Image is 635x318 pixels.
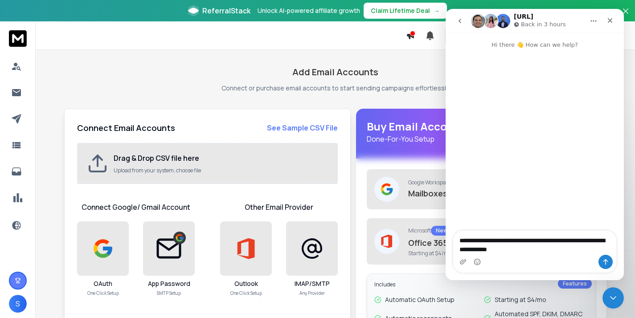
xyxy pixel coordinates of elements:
p: Automatic OAuth Setup [385,295,455,304]
strong: See Sample CSV File [267,123,338,133]
p: Includes [374,281,588,288]
a: See Sample CSV File [267,122,338,133]
button: S [9,295,27,313]
h3: Outlook [234,279,258,288]
p: Connect or purchase email accounts to start sending campaigns effortlessly [221,84,449,93]
p: Upload from your system, choose file [114,167,328,174]
h3: App Password [148,279,190,288]
h2: Drag & Drop CSV file here [114,153,328,163]
span: ReferralStack [202,5,250,16]
div: Features [558,279,592,289]
p: SMTP Setup [157,290,181,297]
p: Any Provider [299,290,325,297]
p: One Click Setup [230,290,262,297]
span: → [434,6,440,15]
h1: Buy Email Accounts [367,119,596,144]
p: Mailboxes [408,187,588,200]
p: Done-For-You Setup [367,134,596,144]
p: One Click Setup [87,290,119,297]
p: Starting at $4/mo [495,295,546,304]
h1: Connect Google/ Gmail Account [82,202,190,212]
button: Claim Lifetime Deal→ [364,3,447,19]
h3: OAuth [94,279,112,288]
div: New [431,226,452,236]
button: Close banner [620,5,631,27]
p: Microsoft [408,226,588,236]
h1: Add Email Accounts [292,66,378,78]
span: Starting at $4/mo [408,250,588,257]
iframe: Intercom live chat [602,287,624,309]
h2: Connect Email Accounts [77,122,175,134]
h1: Other Email Provider [245,202,313,212]
p: Google Workspace [408,179,588,186]
p: Office 365 / Outlook [408,236,588,249]
p: Unlock AI-powered affiliate growth [258,6,360,15]
iframe: Intercom live chat [446,9,624,280]
h3: IMAP/SMTP [295,279,330,288]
